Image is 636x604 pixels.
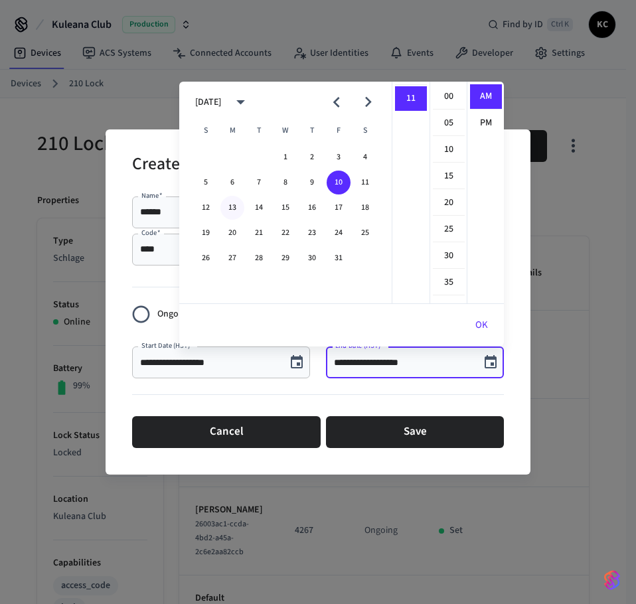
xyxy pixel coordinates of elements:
button: 18 [353,196,377,220]
div: [DATE] [195,96,221,110]
button: 3 [327,145,351,169]
button: 21 [247,221,271,245]
span: Monday [220,117,244,144]
label: Name [141,190,163,200]
button: 7 [247,171,271,194]
button: 10 [327,171,351,194]
span: Wednesday [274,117,297,144]
li: 40 minutes [433,297,465,322]
ul: Select minutes [430,82,467,303]
li: AM [470,84,502,110]
button: 2 [300,145,324,169]
button: 27 [220,246,244,270]
li: 0 minutes [433,84,465,110]
button: 14 [247,196,271,220]
span: Sunday [194,117,218,144]
li: 25 minutes [433,217,465,242]
li: 5 minutes [433,111,465,136]
button: 4 [353,145,377,169]
button: Choose date, selected date is Oct 10, 2025 [477,349,504,376]
button: OK [459,309,504,341]
button: 6 [220,171,244,194]
button: Previous month [321,86,352,117]
button: 31 [327,246,351,270]
img: SeamLogoGradient.69752ec5.svg [604,569,620,591]
span: Tuesday [247,117,271,144]
button: 23 [300,221,324,245]
button: Cancel [132,416,321,448]
ul: Select meridiem [467,82,504,303]
button: 28 [247,246,271,270]
button: 25 [353,221,377,245]
button: 15 [274,196,297,220]
li: 10 minutes [433,137,465,163]
li: 20 minutes [433,190,465,216]
button: 22 [274,221,297,245]
span: Friday [327,117,351,144]
button: 17 [327,196,351,220]
button: Choose date, selected date is Oct 10, 2025 [283,349,310,376]
ul: Select hours [392,82,430,303]
label: Start Date (HST) [141,340,193,350]
button: 29 [274,246,297,270]
button: 8 [274,171,297,194]
button: 30 [300,246,324,270]
button: 19 [194,221,218,245]
button: 13 [220,196,244,220]
label: Code [141,228,161,238]
button: 1 [274,145,297,169]
li: 35 minutes [433,270,465,295]
span: Saturday [353,117,377,144]
span: Ongoing [157,307,191,321]
button: 5 [194,171,218,194]
span: Thursday [300,117,324,144]
li: 15 minutes [433,164,465,189]
button: 16 [300,196,324,220]
button: calendar view is open, switch to year view [225,86,256,117]
button: 20 [220,221,244,245]
button: 24 [327,221,351,245]
button: 26 [194,246,218,270]
li: 30 minutes [433,244,465,269]
button: Save [326,416,504,448]
button: Next month [353,86,384,117]
button: 11 [353,171,377,194]
li: 11 hours [395,86,427,111]
li: PM [470,111,502,135]
button: 12 [194,196,218,220]
button: 9 [300,171,324,194]
h2: Create Access Code [132,145,268,186]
